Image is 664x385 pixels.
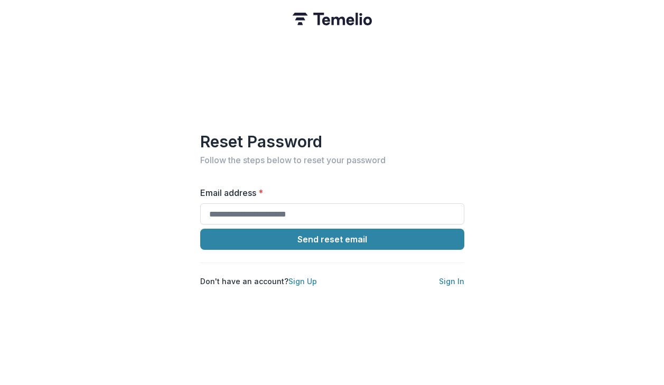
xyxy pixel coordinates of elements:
h1: Reset Password [200,132,464,151]
label: Email address [200,186,458,199]
p: Don't have an account? [200,276,317,287]
h2: Follow the steps below to reset your password [200,155,464,165]
a: Sign In [439,277,464,286]
a: Sign Up [288,277,317,286]
img: Temelio [293,13,372,25]
button: Send reset email [200,229,464,250]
